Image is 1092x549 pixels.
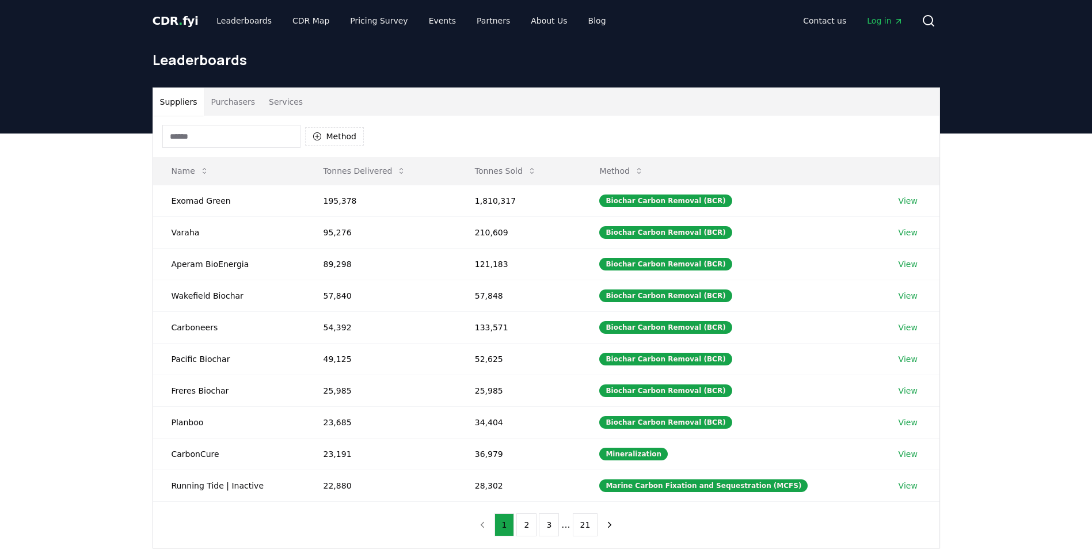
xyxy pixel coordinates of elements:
[314,159,416,182] button: Tonnes Delivered
[305,127,364,146] button: Method
[456,280,581,311] td: 57,848
[305,406,456,438] td: 23,685
[305,438,456,470] td: 23,191
[599,289,732,302] div: Biochar Carbon Removal (BCR)
[899,385,918,396] a: View
[899,417,918,428] a: View
[599,321,732,334] div: Biochar Carbon Removal (BCR)
[867,15,903,26] span: Log in
[305,311,456,343] td: 54,392
[153,248,305,280] td: Aperam BioEnergia
[153,470,305,501] td: Running Tide | Inactive
[283,10,338,31] a: CDR Map
[573,513,598,536] button: 21
[522,10,576,31] a: About Us
[899,195,918,207] a: View
[305,470,456,501] td: 22,880
[153,438,305,470] td: CarbonCure
[599,258,732,270] div: Biochar Carbon Removal (BCR)
[153,216,305,248] td: Varaha
[153,343,305,375] td: Pacific Biochar
[794,10,912,31] nav: Main
[153,14,199,28] span: CDR fyi
[305,216,456,248] td: 95,276
[494,513,515,536] button: 1
[305,280,456,311] td: 57,840
[153,280,305,311] td: Wakefield Biochar
[204,88,262,116] button: Purchasers
[899,227,918,238] a: View
[599,353,732,365] div: Biochar Carbon Removal (BCR)
[456,470,581,501] td: 28,302
[456,248,581,280] td: 121,183
[341,10,417,31] a: Pricing Survey
[899,480,918,491] a: View
[262,88,310,116] button: Services
[599,416,732,429] div: Biochar Carbon Removal (BCR)
[599,384,732,397] div: Biochar Carbon Removal (BCR)
[899,448,918,460] a: View
[466,159,546,182] button: Tonnes Sold
[153,311,305,343] td: Carboneers
[599,226,732,239] div: Biochar Carbon Removal (BCR)
[899,290,918,302] a: View
[858,10,912,31] a: Log in
[600,513,619,536] button: next page
[456,343,581,375] td: 52,625
[561,518,570,532] li: ...
[794,10,855,31] a: Contact us
[305,343,456,375] td: 49,125
[153,375,305,406] td: Freres Biochar
[599,448,668,460] div: Mineralization
[456,216,581,248] td: 210,609
[305,375,456,406] td: 25,985
[899,322,918,333] a: View
[207,10,615,31] nav: Main
[305,248,456,280] td: 89,298
[456,375,581,406] td: 25,985
[420,10,465,31] a: Events
[599,195,732,207] div: Biochar Carbon Removal (BCR)
[162,159,218,182] button: Name
[305,185,456,216] td: 195,378
[207,10,281,31] a: Leaderboards
[456,406,581,438] td: 34,404
[456,185,581,216] td: 1,810,317
[456,438,581,470] td: 36,979
[579,10,615,31] a: Blog
[456,311,581,343] td: 133,571
[153,406,305,438] td: Planboo
[899,353,918,365] a: View
[590,159,653,182] button: Method
[539,513,559,536] button: 3
[516,513,537,536] button: 2
[153,88,204,116] button: Suppliers
[153,51,940,69] h1: Leaderboards
[599,479,808,492] div: Marine Carbon Fixation and Sequestration (MCFS)
[467,10,519,31] a: Partners
[178,14,182,28] span: .
[899,258,918,270] a: View
[153,185,305,216] td: Exomad Green
[153,13,199,29] a: CDR.fyi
